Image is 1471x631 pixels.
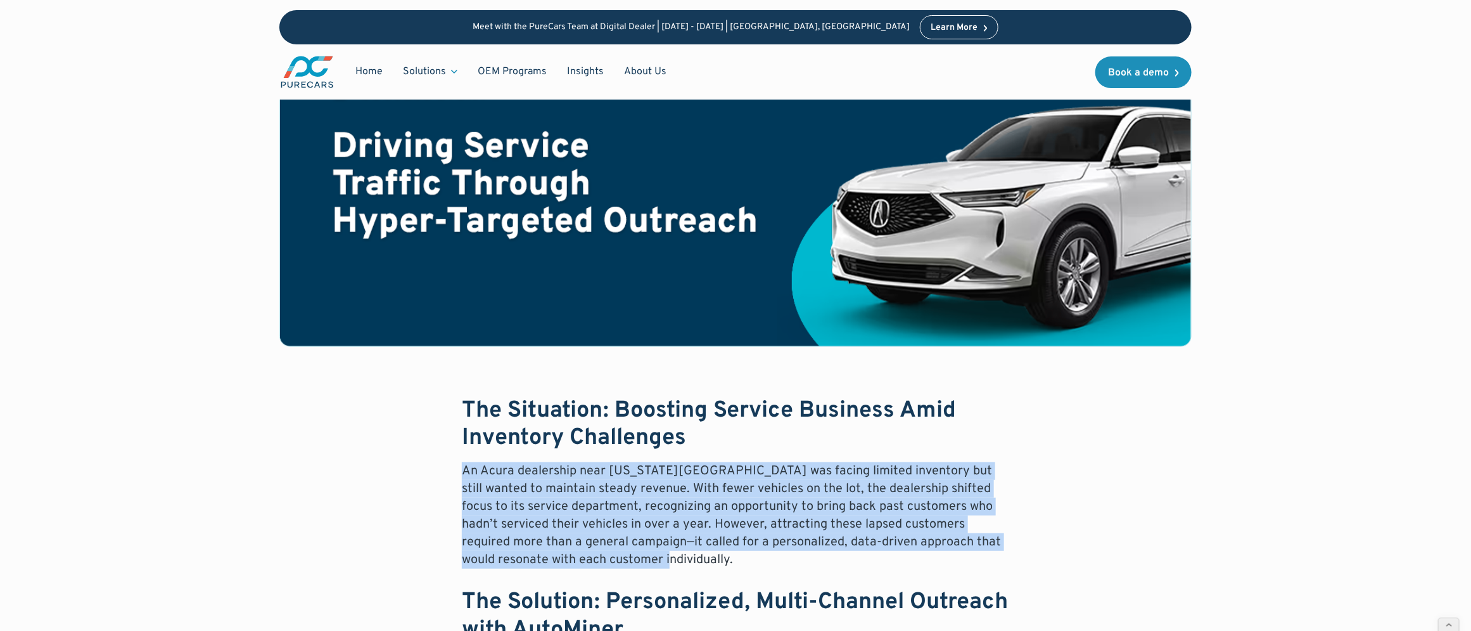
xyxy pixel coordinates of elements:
[931,23,977,32] div: Learn More
[279,55,335,89] img: purecars logo
[393,60,468,84] div: Solutions
[345,60,393,84] a: Home
[403,65,446,79] div: Solutions
[920,15,998,39] a: Learn More
[1108,68,1169,78] div: Book a demo
[468,60,557,84] a: OEM Programs
[462,396,956,453] strong: The Situation: Boosting Service Business Amid Inventory Challenges
[279,55,335,89] a: main
[462,462,1009,569] p: An Acura dealership near [US_STATE][GEOGRAPHIC_DATA] was facing limited inventory but still wante...
[1095,56,1192,88] a: Book a demo
[557,60,614,84] a: Insights
[473,22,910,33] p: Meet with the PureCars Team at Digital Dealer | [DATE] - [DATE] | [GEOGRAPHIC_DATA], [GEOGRAPHIC_...
[614,60,677,84] a: About Us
